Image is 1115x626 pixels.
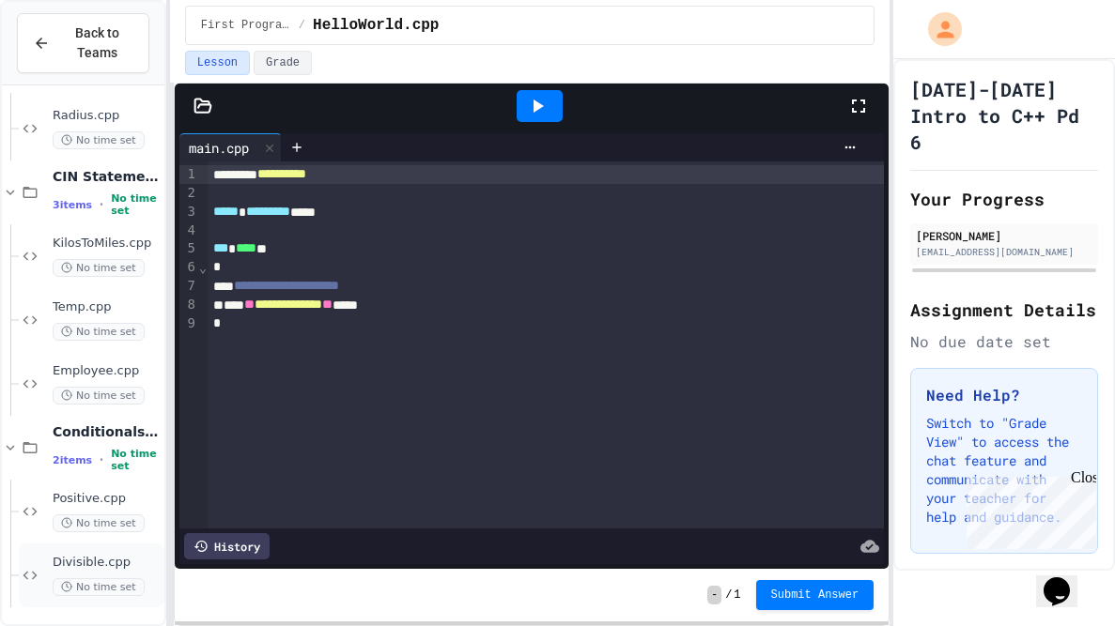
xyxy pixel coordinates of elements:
span: Temp.cpp [53,299,161,315]
div: [EMAIL_ADDRESS][DOMAIN_NAME] [916,245,1092,259]
div: 9 [179,314,198,333]
span: Employee.cpp [53,363,161,379]
span: Radius.cpp [53,108,161,124]
button: Back to Teams [17,13,149,73]
span: 3 items [53,199,92,211]
span: • [100,197,103,212]
span: Divisible.cpp [53,555,161,571]
span: Fold line [198,260,208,275]
div: 7 [179,277,198,296]
iframe: chat widget [959,469,1096,549]
div: [PERSON_NAME] [916,227,1092,244]
div: History [184,533,270,559]
h2: Your Progress [910,186,1098,212]
span: Conditionals: If-Statements [53,423,161,440]
div: main.cpp [179,138,258,158]
div: 3 [179,203,198,221]
div: No due date set [910,330,1098,353]
span: No time set [111,448,161,472]
h1: [DATE]-[DATE] Intro to C++ Pd 6 [910,76,1098,155]
div: My Account [908,8,967,51]
span: HelloWorld.cpp [313,14,439,37]
span: No time set [111,192,161,217]
p: Switch to "Grade View" to access the chat feature and communicate with your teacher for help and ... [926,414,1082,527]
span: / [299,18,305,33]
span: 2 items [53,454,92,466]
span: No time set [53,259,145,277]
span: 1 [734,588,740,603]
span: No time set [53,578,145,596]
span: - [707,586,721,604]
div: 1 [179,165,198,184]
span: No time set [53,514,145,532]
span: First Programs and cout [201,18,291,33]
button: Lesson [185,51,250,75]
span: No time set [53,323,145,341]
span: No time set [53,387,145,405]
span: CIN Statements [53,168,161,185]
div: 4 [179,221,198,240]
span: • [100,452,103,467]
span: KilosToMiles.cpp [53,236,161,252]
span: No time set [53,131,145,149]
div: main.cpp [179,133,282,161]
h2: Assignment Details [910,297,1098,323]
button: Grade [254,51,312,75]
div: 2 [179,184,198,203]
span: Positive.cpp [53,491,161,507]
h3: Need Help? [926,384,1082,406]
div: 5 [179,239,198,258]
span: / [725,588,732,603]
div: 6 [179,258,198,277]
div: Chat with us now!Close [8,8,130,119]
span: Back to Teams [61,23,133,63]
span: Submit Answer [771,588,859,603]
button: Submit Answer [756,580,875,610]
div: 8 [179,296,198,314]
iframe: chat widget [1036,551,1096,607]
